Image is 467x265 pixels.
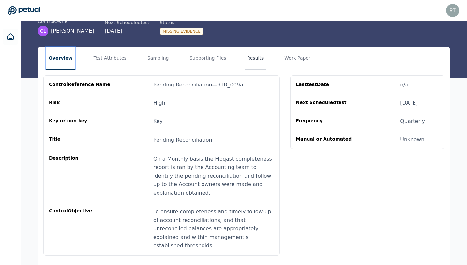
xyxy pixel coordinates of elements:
[49,208,112,250] div: control Objective
[153,81,243,89] div: Pending Reconciliation — RTR_009a
[400,81,408,89] div: n/a
[153,137,212,143] span: Pending Reconciliation
[3,29,18,45] a: Dashboard
[153,155,274,197] div: On a Monthly basis the Floqast completeness report is ran by the Accounting team to identify the ...
[49,99,112,107] div: Risk
[296,81,358,89] div: Last test Date
[282,47,313,70] button: Work Paper
[153,117,163,125] div: Key
[105,19,149,26] div: Next Scheduled test
[91,47,129,70] button: Test Attributes
[296,136,358,144] div: Manual or Automated
[8,6,40,15] a: Go to Dashboard
[160,28,203,35] div: Missing Evidence
[245,47,266,70] button: Results
[51,27,94,35] span: [PERSON_NAME]
[296,99,358,107] div: Next Scheduled test
[40,28,46,34] span: GL
[49,155,112,197] div: Description
[153,99,165,107] div: High
[160,19,203,26] div: Status
[400,136,424,144] div: Unknown
[49,81,112,89] div: control Reference Name
[46,47,75,70] button: Overview
[296,117,358,125] div: Frequency
[153,208,274,250] div: To ensure completeness and timely follow-up of account reconciliations, and that unreconciled bal...
[400,117,425,125] div: Quarterly
[49,117,112,125] div: Key or non key
[400,99,418,107] div: [DATE]
[38,47,450,70] nav: Tabs
[145,47,172,70] button: Sampling
[38,18,94,24] div: control Owner
[187,47,229,70] button: Supporting Files
[49,136,112,144] div: Title
[446,4,459,17] img: Riddhi Thakkar
[105,27,149,35] div: [DATE]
